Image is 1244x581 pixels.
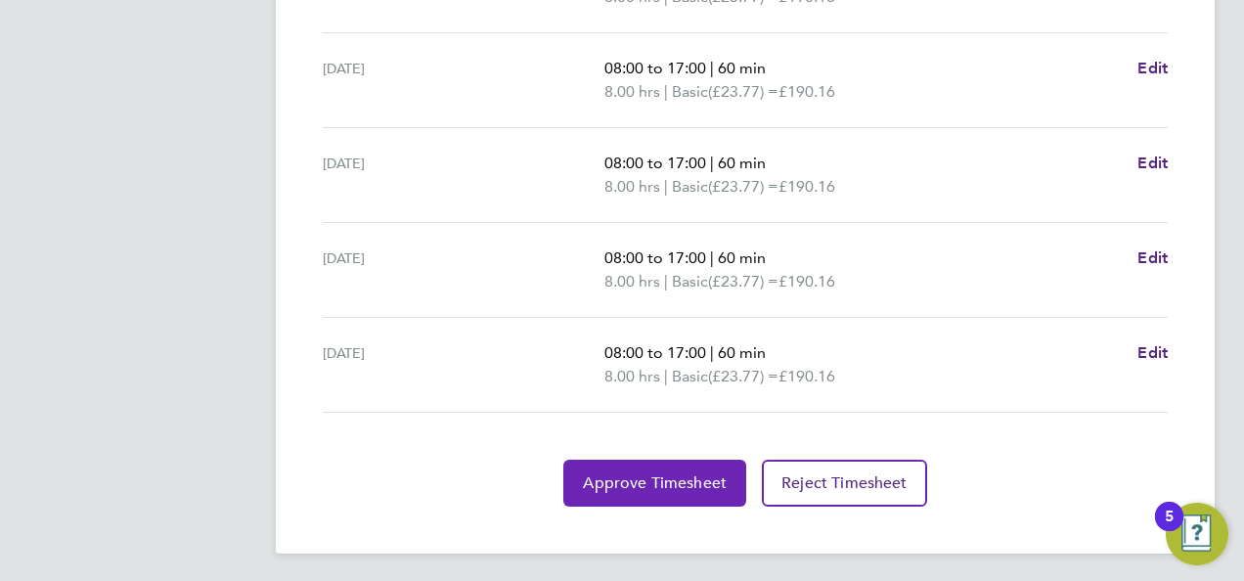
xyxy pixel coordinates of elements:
span: £190.16 [778,177,835,196]
span: | [710,248,714,267]
span: Edit [1137,59,1168,77]
span: 60 min [718,154,766,172]
span: | [710,343,714,362]
span: 08:00 to 17:00 [604,154,706,172]
span: Reject Timesheet [781,473,908,493]
div: [DATE] [323,57,604,104]
a: Edit [1137,57,1168,80]
span: 8.00 hrs [604,177,660,196]
span: Basic [672,365,708,388]
span: 08:00 to 17:00 [604,59,706,77]
div: [DATE] [323,152,604,199]
button: Open Resource Center, 5 new notifications [1166,503,1228,565]
span: 8.00 hrs [604,367,660,385]
span: (£23.77) = [708,177,778,196]
span: | [664,367,668,385]
span: | [664,177,668,196]
div: [DATE] [323,246,604,293]
span: Basic [672,175,708,199]
button: Approve Timesheet [563,460,746,507]
span: (£23.77) = [708,82,778,101]
span: | [664,82,668,101]
span: | [664,272,668,290]
div: 5 [1165,516,1174,542]
span: 60 min [718,59,766,77]
span: | [710,59,714,77]
span: 60 min [718,343,766,362]
span: Edit [1137,248,1168,267]
span: 08:00 to 17:00 [604,343,706,362]
span: £190.16 [778,82,835,101]
span: (£23.77) = [708,367,778,385]
span: | [710,154,714,172]
span: Basic [672,270,708,293]
span: 8.00 hrs [604,82,660,101]
span: 60 min [718,248,766,267]
span: (£23.77) = [708,272,778,290]
span: 08:00 to 17:00 [604,248,706,267]
span: £190.16 [778,272,835,290]
span: Edit [1137,343,1168,362]
a: Edit [1137,246,1168,270]
span: Edit [1137,154,1168,172]
span: £190.16 [778,367,835,385]
div: [DATE] [323,341,604,388]
button: Reject Timesheet [762,460,927,507]
a: Edit [1137,152,1168,175]
span: 8.00 hrs [604,272,660,290]
a: Edit [1137,341,1168,365]
span: Approve Timesheet [583,473,727,493]
span: Basic [672,80,708,104]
